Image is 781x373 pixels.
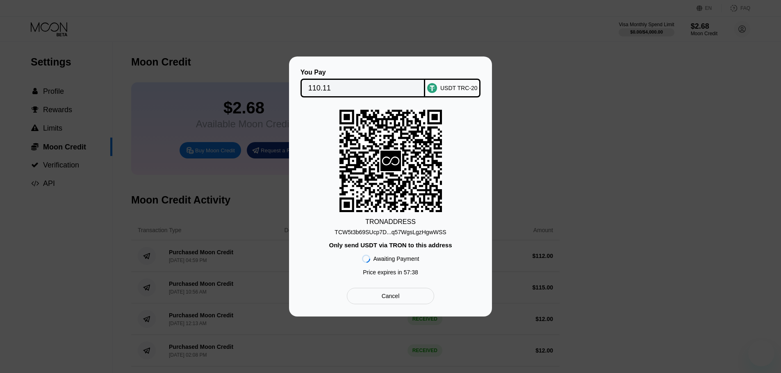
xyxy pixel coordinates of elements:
[373,255,419,262] div: Awaiting Payment
[382,292,400,300] div: Cancel
[335,226,446,235] div: TCW5t3b69SUcp7D...q57WgsLgzHgwWSS
[301,69,426,76] div: You Pay
[365,218,416,226] div: TRON ADDRESS
[363,269,418,276] div: Price expires in
[440,85,478,91] div: USDT TRC-20
[335,229,446,235] div: TCW5t3b69SUcp7D...q57WgsLgzHgwWSS
[748,340,774,366] iframe: Dugme za pokretanje prozora za razmenu poruka
[347,288,434,304] div: Cancel
[301,69,480,97] div: You PayUSDT TRC-20
[329,242,452,249] div: Only send USDT via TRON to this address
[404,269,418,276] span: 57 : 38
